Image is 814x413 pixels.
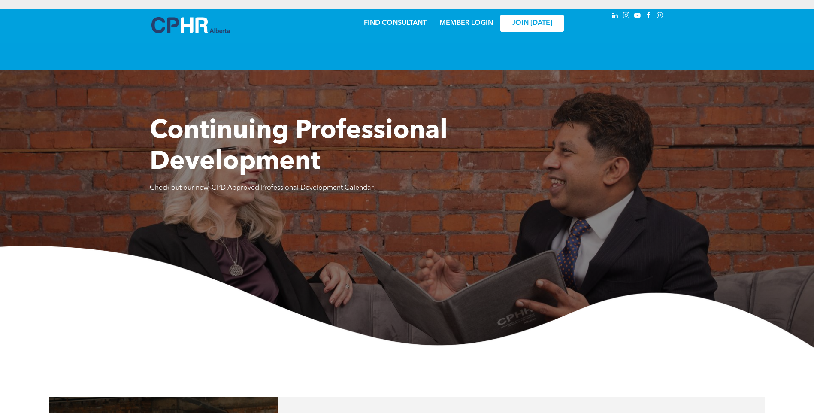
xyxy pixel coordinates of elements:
a: JOIN [DATE] [500,15,564,32]
img: A blue and white logo for cp alberta [151,17,230,33]
a: Social network [655,11,665,22]
a: youtube [633,11,642,22]
span: Check out our new, CPD Approved Professional Development Calendar! [150,185,376,191]
a: linkedin [611,11,620,22]
a: FIND CONSULTANT [364,20,427,27]
a: instagram [622,11,631,22]
a: facebook [644,11,654,22]
span: Continuing Professional Development [150,118,448,175]
span: JOIN [DATE] [512,19,552,27]
a: MEMBER LOGIN [439,20,493,27]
